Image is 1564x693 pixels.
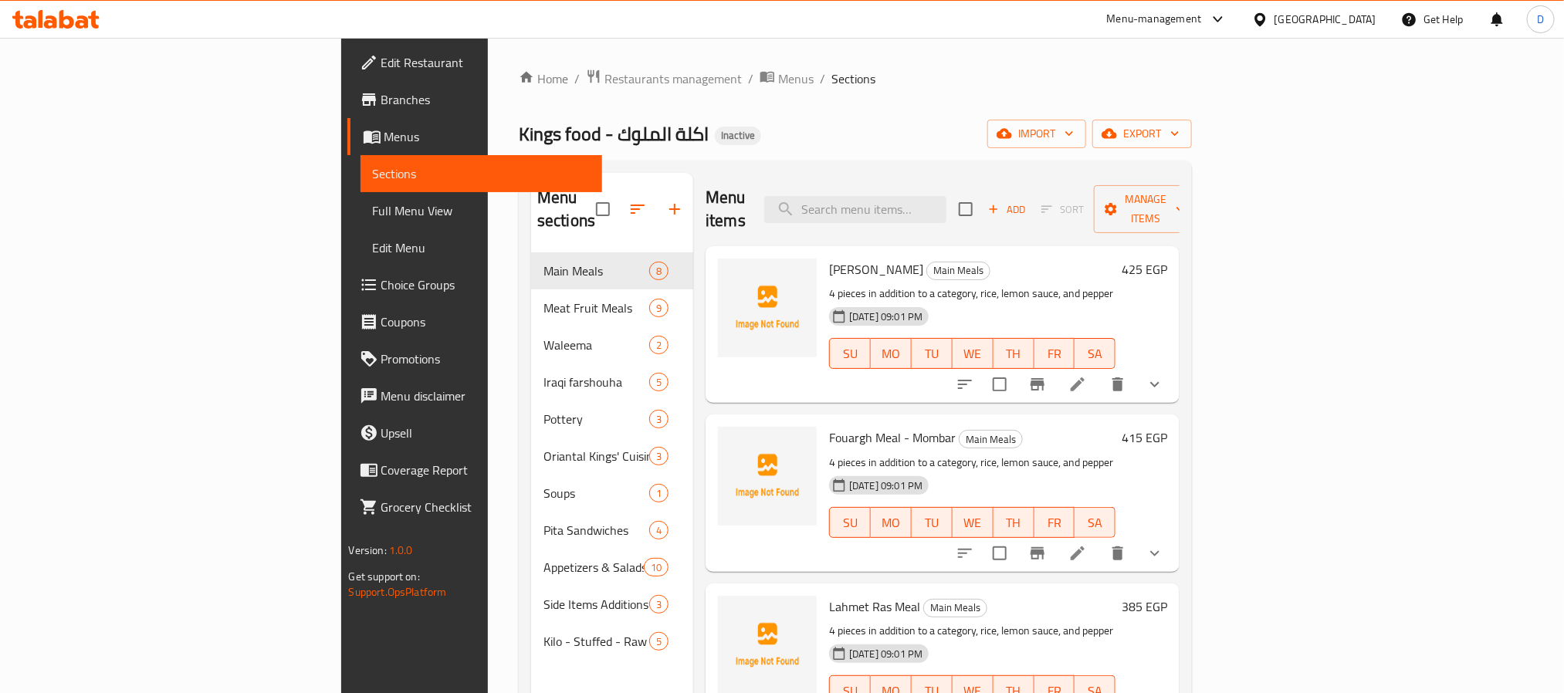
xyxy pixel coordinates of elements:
[1136,535,1173,572] button: show more
[650,375,668,390] span: 5
[644,558,669,576] div: items
[381,313,590,331] span: Coupons
[650,597,668,612] span: 3
[912,338,953,369] button: TU
[982,198,1031,221] button: Add
[586,69,742,89] a: Restaurants management
[650,449,668,464] span: 3
[1000,124,1074,144] span: import
[381,90,590,109] span: Branches
[1094,185,1197,233] button: Manage items
[650,301,668,316] span: 9
[877,343,906,365] span: MO
[543,595,649,614] span: Side Items Additions
[871,507,912,538] button: MO
[519,117,709,151] span: Kings food - اكلة الملوك
[650,264,668,279] span: 8
[829,258,923,281] span: [PERSON_NAME]
[531,549,693,586] div: Appetizers & Salads10
[1034,338,1075,369] button: FR
[543,632,649,651] span: Kilo - Stuffed - Raw - Cooked
[543,262,649,280] span: Main Meals
[373,164,590,183] span: Sections
[718,427,817,526] img: Fouargh Meal - Mombar
[959,430,1023,448] div: Main Meals
[587,193,619,225] span: Select all sections
[1075,338,1115,369] button: SA
[946,366,983,403] button: sort-choices
[381,498,590,516] span: Grocery Checklist
[649,595,669,614] div: items
[983,368,1016,401] span: Select to update
[715,127,761,145] div: Inactive
[347,340,602,377] a: Promotions
[1000,512,1028,534] span: TH
[1034,507,1075,538] button: FR
[373,201,590,220] span: Full Menu View
[347,451,602,488] a: Coverage Report
[1106,190,1185,228] span: Manage items
[531,475,693,512] div: Soups1
[650,523,668,538] span: 4
[1099,366,1136,403] button: delete
[836,512,865,534] span: SU
[715,129,761,142] span: Inactive
[347,118,602,155] a: Menus
[381,53,590,72] span: Edit Restaurant
[347,303,602,340] a: Coupons
[986,201,1027,218] span: Add
[531,289,693,326] div: Meat Fruit Meals9
[361,229,602,266] a: Edit Menu
[924,599,987,617] span: Main Meals
[1081,343,1109,365] span: SA
[1041,343,1069,365] span: FR
[531,586,693,623] div: Side Items Additions3
[1146,544,1164,563] svg: Show Choices
[946,535,983,572] button: sort-choices
[347,377,602,414] a: Menu disclaimer
[381,424,590,442] span: Upsell
[1122,259,1167,280] h6: 425 EGP
[987,120,1086,148] button: import
[650,486,668,501] span: 1
[649,447,669,465] div: items
[543,410,649,428] span: Pottery
[649,410,669,428] div: items
[829,595,920,618] span: Lahmet Ras Meal
[543,299,649,317] span: Meat Fruit Meals
[1092,120,1192,148] button: export
[764,196,946,223] input: search
[389,540,413,560] span: 1.0.0
[960,431,1022,448] span: Main Meals
[347,44,602,81] a: Edit Restaurant
[531,363,693,401] div: Iraqi farshouha5
[519,69,1192,89] nav: breadcrumb
[760,69,814,89] a: Menus
[1041,512,1069,534] span: FR
[649,484,669,502] div: items
[1146,375,1164,394] svg: Show Choices
[543,558,644,576] span: Appetizers & Salads
[1122,596,1167,617] h6: 385 EGP
[531,252,693,289] div: Main Meals8
[1537,11,1544,28] span: D
[543,521,649,539] span: Pita Sandwiches
[347,266,602,303] a: Choice Groups
[1031,198,1094,221] span: Select section first
[645,560,668,575] span: 10
[531,246,693,666] nav: Menu sections
[347,488,602,526] a: Grocery Checklist
[843,478,929,493] span: [DATE] 09:01 PM
[543,373,649,391] span: Iraqi farshouha
[926,262,990,280] div: Main Meals
[820,69,825,88] li: /
[543,484,649,502] span: Soups
[650,412,668,427] span: 3
[1136,366,1173,403] button: show more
